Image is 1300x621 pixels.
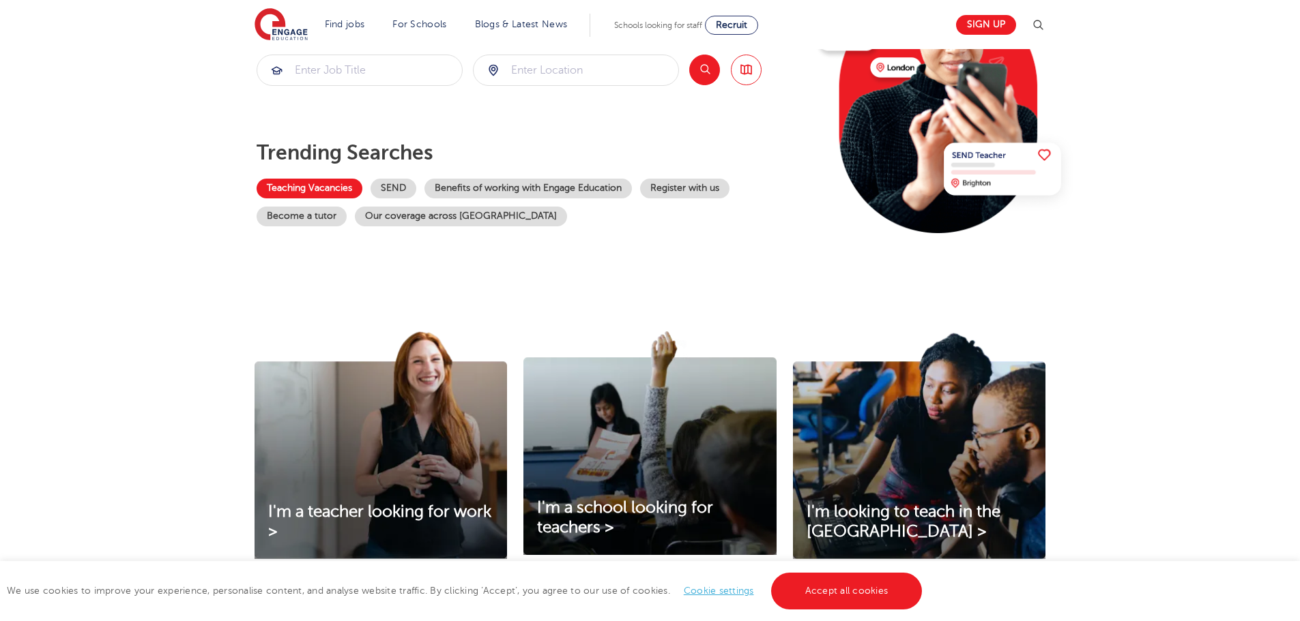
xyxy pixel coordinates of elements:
a: Accept all cookies [771,573,923,609]
div: Submit [473,55,679,86]
img: Engage Education [255,8,308,42]
a: Cookie settings [684,586,754,596]
a: I'm a school looking for teachers > [523,498,776,538]
a: Teaching Vacancies [257,179,362,198]
a: For Schools [392,19,446,29]
input: Submit [257,55,462,85]
span: I'm a school looking for teachers > [537,498,713,536]
a: I'm a teacher looking for work > [255,502,507,542]
a: Our coverage across [GEOGRAPHIC_DATA] [355,207,567,226]
span: We use cookies to improve your experience, personalise content, and analyse website traffic. By c... [7,586,925,596]
div: Submit [257,55,463,86]
a: Become a tutor [257,207,347,226]
span: Recruit [716,20,747,30]
a: Find jobs [325,19,365,29]
p: Trending searches [257,140,807,165]
span: I'm a teacher looking for work > [268,502,491,541]
span: Schools looking for staff [614,20,702,30]
a: Register with us [640,179,730,198]
a: SEND [371,179,416,198]
a: I'm looking to teach in the [GEOGRAPHIC_DATA] > [793,502,1045,542]
a: Recruit [705,16,758,35]
img: I'm a school looking for teachers [523,331,776,555]
span: I'm looking to teach in the [GEOGRAPHIC_DATA] > [807,502,1000,541]
a: Blogs & Latest News [475,19,568,29]
img: I'm looking to teach in the UK [793,331,1045,559]
input: Submit [474,55,678,85]
button: Search [689,55,720,85]
a: Benefits of working with Engage Education [424,179,632,198]
a: Sign up [956,15,1016,35]
img: I'm a teacher looking for work [255,331,507,559]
